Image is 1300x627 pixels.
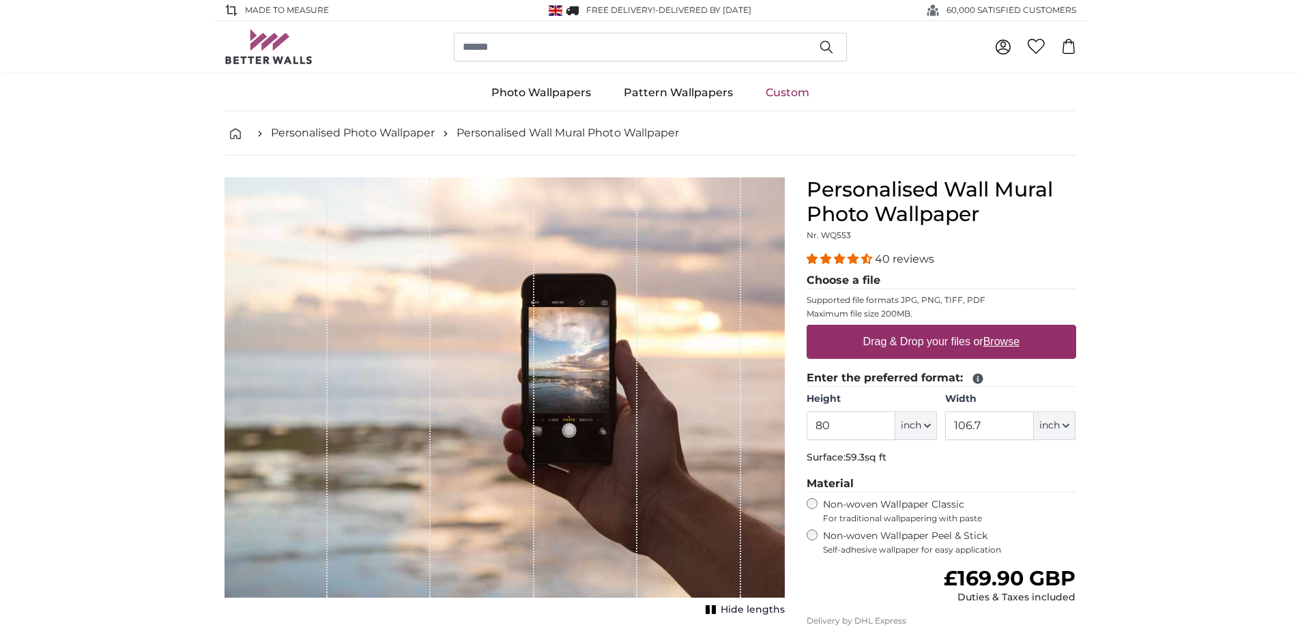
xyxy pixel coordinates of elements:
button: inch [1034,411,1075,440]
legend: Choose a file [807,272,1076,289]
legend: Enter the preferred format: [807,370,1076,387]
span: 4.38 stars [807,252,875,265]
a: Photo Wallpapers [475,75,607,111]
button: Hide lengths [702,600,785,619]
a: Personalised Photo Wallpaper [271,125,435,141]
p: Delivery by DHL Express [807,615,1076,626]
span: FREE delivery! [586,5,655,15]
span: 40 reviews [875,252,934,265]
div: Duties & Taxes included [944,591,1075,604]
span: 60,000 SATISFIED CUSTOMERS [947,4,1076,16]
a: Pattern Wallpapers [607,75,749,111]
label: Non-woven Wallpaper Classic [823,498,1076,524]
label: Width [945,392,1075,406]
span: Nr. WQ553 [807,230,851,240]
span: inch [1039,419,1060,433]
span: Made to Measure [245,4,329,16]
div: 1 of 1 [225,177,785,619]
img: Betterwalls [225,29,313,64]
a: Personalised Wall Mural Photo Wallpaper [457,125,679,141]
p: Supported file formats JPG, PNG, TIFF, PDF [807,295,1076,306]
label: Non-woven Wallpaper Peel & Stick [823,529,1076,555]
img: United Kingdom [549,5,562,16]
span: 59.3sq ft [846,451,886,463]
label: Drag & Drop your files or [857,328,1024,355]
legend: Material [807,476,1076,493]
p: Surface: [807,451,1076,465]
span: - [655,5,751,15]
span: Hide lengths [721,603,785,617]
p: Maximum file size 200MB. [807,308,1076,319]
nav: breadcrumbs [225,111,1076,156]
span: £169.90 GBP [944,566,1075,591]
button: inch [895,411,937,440]
span: For traditional wallpapering with paste [823,513,1076,524]
u: Browse [983,336,1020,347]
span: inch [901,419,921,433]
h1: Personalised Wall Mural Photo Wallpaper [807,177,1076,227]
span: Delivered by [DATE] [659,5,751,15]
span: Self-adhesive wallpaper for easy application [823,544,1076,555]
label: Height [807,392,937,406]
a: Custom [749,75,826,111]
